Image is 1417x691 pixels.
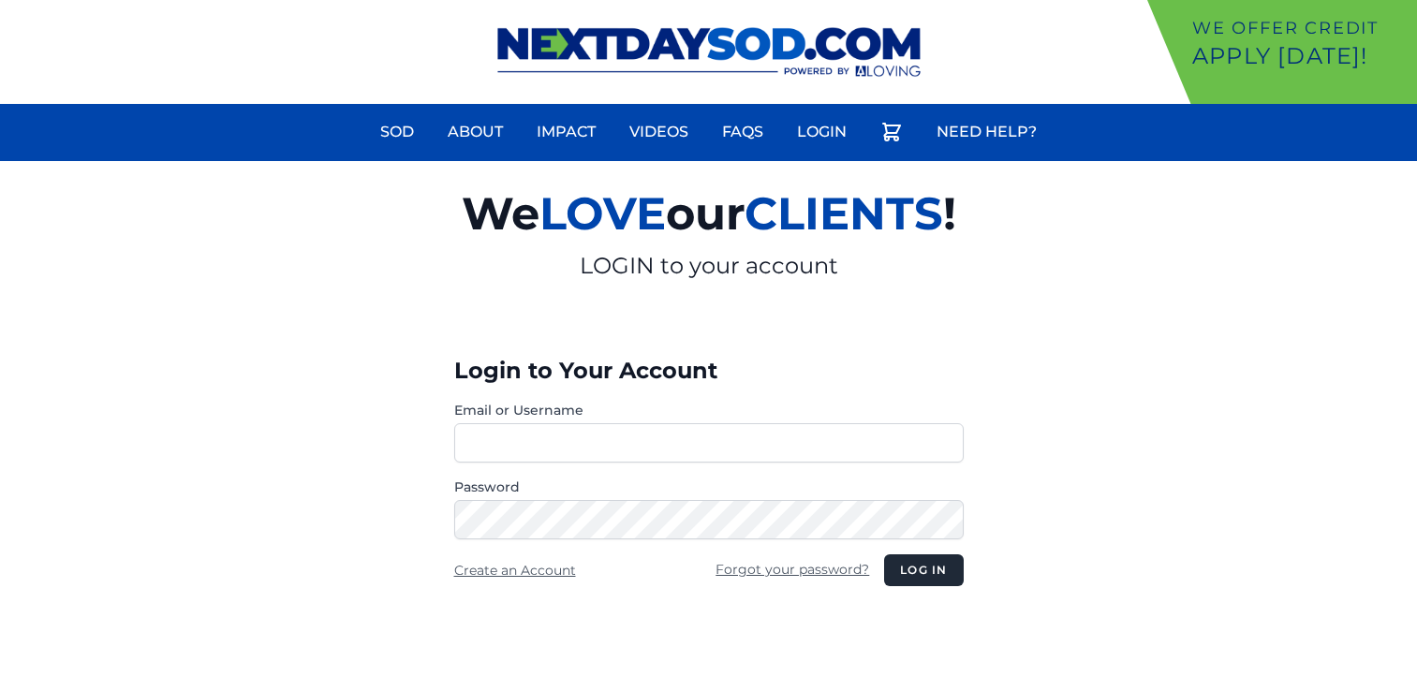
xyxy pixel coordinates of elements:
span: CLIENTS [745,186,943,241]
a: Login [786,110,858,154]
button: Log in [884,554,963,586]
label: Password [454,478,964,496]
p: Apply [DATE]! [1192,41,1410,71]
p: LOGIN to your account [244,251,1173,281]
p: We offer Credit [1192,15,1410,41]
a: Sod [369,110,425,154]
span: LOVE [539,186,666,241]
a: About [436,110,514,154]
a: Create an Account [454,562,576,579]
h3: Login to Your Account [454,356,964,386]
a: Videos [618,110,700,154]
h2: We our ! [244,176,1173,251]
a: Impact [525,110,607,154]
a: FAQs [711,110,775,154]
label: Email or Username [454,401,964,419]
a: Need Help? [925,110,1048,154]
a: Forgot your password? [716,561,869,578]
